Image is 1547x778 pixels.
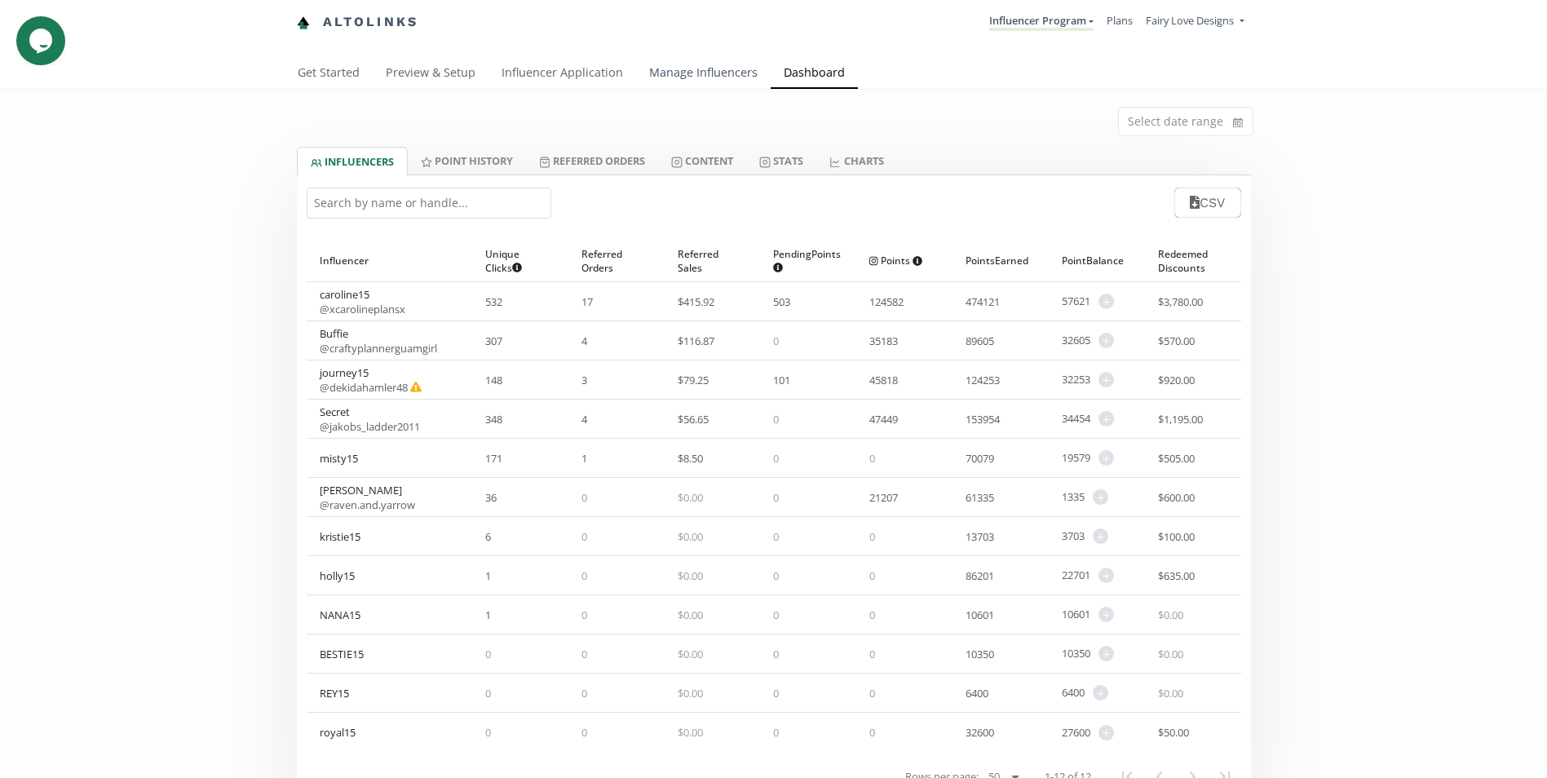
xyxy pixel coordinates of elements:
span: + [1093,685,1108,701]
div: holly15 [320,568,355,583]
span: + [1093,528,1108,544]
span: $ 0.00 [678,647,703,661]
span: 0 [581,647,587,661]
span: $ 570.00 [1158,334,1195,348]
span: 348 [485,412,502,427]
span: $ 0.00 [678,725,703,740]
input: Search by name or handle... [307,188,551,219]
span: $ 415.92 [678,294,714,309]
span: 0 [581,529,587,544]
span: 0 [773,686,779,701]
span: 0 [773,725,779,740]
span: 124253 [966,373,1000,387]
span: 6400 [966,686,988,701]
span: $ 0.00 [678,686,703,701]
span: 6400 [1062,685,1085,701]
span: $ 100.00 [1158,529,1195,544]
span: 532 [485,294,502,309]
a: Get Started [285,58,373,91]
div: Referred Sales [678,240,748,281]
a: Point HISTORY [408,147,526,175]
span: $ 0.00 [1158,608,1183,622]
span: 0 [485,686,491,701]
div: NANA15 [320,608,360,622]
span: 21207 [869,490,898,505]
span: 57621 [1062,294,1090,309]
span: + [1098,372,1114,387]
span: 10350 [1062,646,1090,661]
span: + [1093,489,1108,505]
span: + [1098,646,1114,661]
span: $ 0.00 [1158,686,1183,701]
span: 307 [485,334,502,348]
span: 0 [485,725,491,740]
span: 0 [773,334,779,348]
span: 0 [581,608,587,622]
div: Points Earned [966,240,1036,281]
span: Points [869,254,922,267]
svg: calendar [1233,114,1243,130]
span: 148 [485,373,502,387]
span: 0 [773,647,779,661]
a: Dashboard [771,58,858,91]
a: Content [658,147,746,175]
span: 22701 [1062,568,1090,583]
span: $ 8.50 [678,451,703,466]
span: 0 [869,725,875,740]
span: Pending Points [773,247,841,275]
span: $ 79.25 [678,373,709,387]
span: 45818 [869,373,898,387]
a: Preview & Setup [373,58,488,91]
span: 10601 [966,608,994,622]
a: CHARTS [816,147,896,175]
a: Fairy Love Designs [1146,13,1244,32]
a: Stats [746,147,816,175]
span: 0 [869,529,875,544]
a: Influencer Program [989,13,1094,31]
span: 0 [773,568,779,583]
span: 36 [485,490,497,505]
span: 0 [581,568,587,583]
span: $ 600.00 [1158,490,1195,505]
span: 0 [869,608,875,622]
a: @dekidahamler48 [320,380,422,395]
span: 474121 [966,294,1000,309]
div: [PERSON_NAME] [320,483,415,512]
span: 171 [485,451,502,466]
span: 6 [485,529,491,544]
span: $ 0.00 [678,529,703,544]
span: 89605 [966,334,994,348]
span: $ 920.00 [1158,373,1195,387]
a: @jakobs_ladder2011 [320,419,420,434]
a: INFLUENCERS [297,147,408,175]
span: 35183 [869,334,898,348]
div: REY15 [320,686,349,701]
a: Manage Influencers [636,58,771,91]
span: 3703 [1062,528,1085,544]
span: 0 [773,412,779,427]
iframe: chat widget [16,16,69,65]
span: $ 116.87 [678,334,714,348]
span: 1 [485,608,491,622]
a: @xcarolineplansx [320,302,405,316]
span: 13703 [966,529,994,544]
div: kristie15 [320,529,360,544]
span: $ 505.00 [1158,451,1195,466]
span: + [1098,450,1114,466]
div: misty15 [320,451,358,466]
div: Point Balance [1062,240,1132,281]
span: 1335 [1062,489,1085,505]
a: Referred Orders [526,147,658,175]
span: 153954 [966,412,1000,427]
span: 0 [773,490,779,505]
div: Buffie [320,326,437,356]
span: + [1098,725,1114,740]
span: 0 [773,451,779,466]
a: Influencer Application [488,58,636,91]
img: favicon-32x32.png [297,16,310,29]
span: 0 [773,529,779,544]
span: + [1098,333,1114,348]
span: 0 [869,647,875,661]
span: 32600 [966,725,994,740]
span: 101 [773,373,790,387]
